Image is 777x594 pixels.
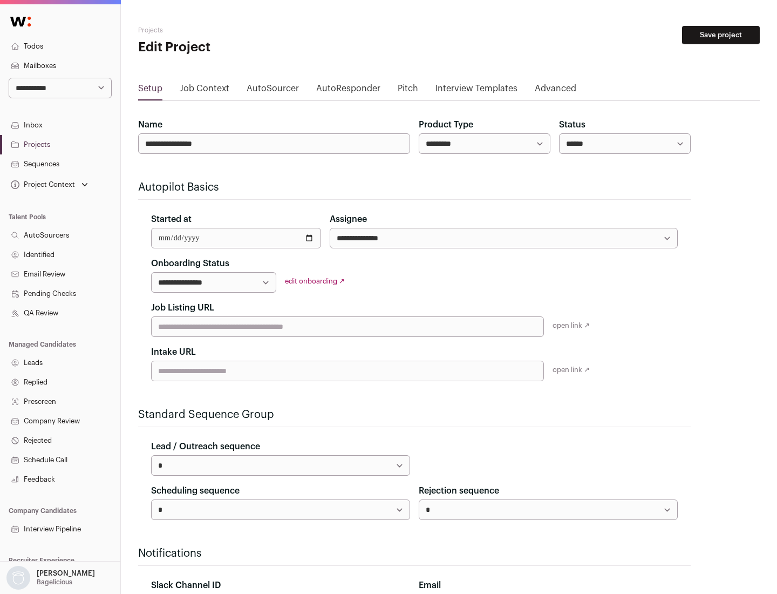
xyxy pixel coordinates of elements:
[9,180,75,189] div: Project Context
[151,440,260,453] label: Lead / Outreach sequence
[435,82,517,99] a: Interview Templates
[138,26,345,35] h2: Projects
[316,82,380,99] a: AutoResponder
[535,82,576,99] a: Advanced
[138,82,162,99] a: Setup
[419,484,499,497] label: Rejection sequence
[4,566,97,590] button: Open dropdown
[285,278,345,285] a: edit onboarding ↗
[4,11,37,32] img: Wellfound
[151,213,192,226] label: Started at
[419,579,678,592] div: Email
[9,177,90,192] button: Open dropdown
[6,566,30,590] img: nopic.png
[138,180,691,195] h2: Autopilot Basics
[37,578,72,586] p: Bagelicious
[419,118,473,131] label: Product Type
[330,213,367,226] label: Assignee
[559,118,585,131] label: Status
[138,118,162,131] label: Name
[682,26,760,44] button: Save project
[151,484,240,497] label: Scheduling sequence
[180,82,229,99] a: Job Context
[151,346,196,359] label: Intake URL
[398,82,418,99] a: Pitch
[151,301,214,314] label: Job Listing URL
[247,82,299,99] a: AutoSourcer
[37,569,95,578] p: [PERSON_NAME]
[138,407,691,422] h2: Standard Sequence Group
[151,257,229,270] label: Onboarding Status
[138,39,345,56] h1: Edit Project
[138,546,691,561] h2: Notifications
[151,579,221,592] label: Slack Channel ID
